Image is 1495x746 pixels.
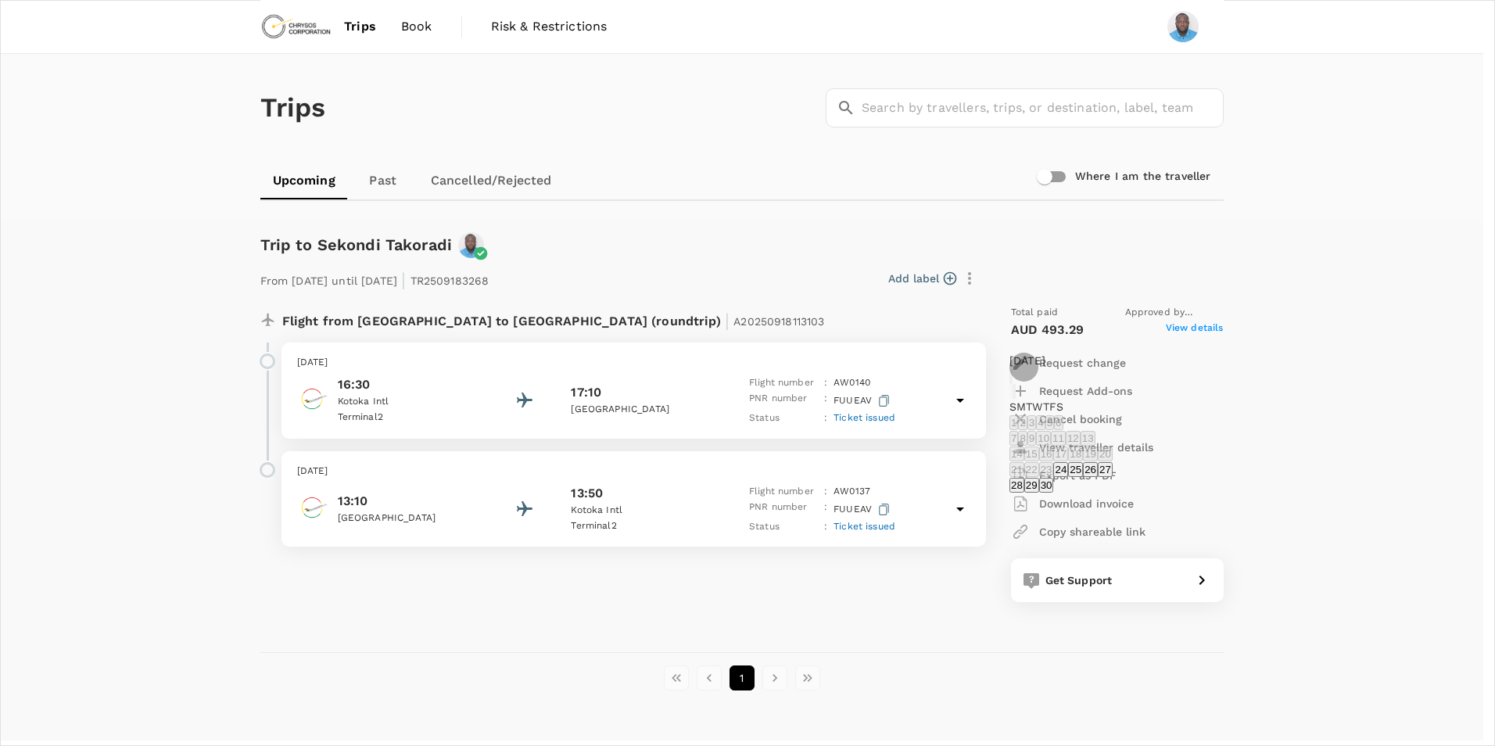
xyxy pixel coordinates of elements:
[1066,431,1081,446] button: 12
[1009,384,1013,399] button: Previous month
[1016,400,1026,413] span: Monday
[824,519,827,535] p: :
[1018,431,1027,446] button: 8
[1026,400,1032,413] span: Tuesday
[1045,574,1113,586] span: Get Support
[749,375,818,391] p: Flight number
[1045,415,1054,430] button: 5
[749,500,818,519] p: PNR number
[1098,462,1113,477] button: 27
[1032,400,1042,413] span: Wednesday
[401,17,432,36] span: Book
[1039,478,1054,493] button: 30
[824,500,827,519] p: :
[401,269,406,291] span: |
[888,271,956,286] button: Add label
[571,484,603,503] p: 13:50
[834,412,895,423] span: Ticket issued
[1009,353,1113,368] div: [DATE]
[260,232,453,257] h6: Trip to Sekondi Takoradi
[1027,431,1036,446] button: 9
[348,162,418,199] a: Past
[1125,305,1224,321] span: Approved by
[1024,447,1039,461] button: 15
[1098,447,1113,461] button: 20
[1054,415,1063,430] button: 6
[338,410,479,425] p: Terminal 2
[749,484,818,500] p: Flight number
[1024,462,1039,477] button: 22
[1027,415,1036,430] button: 3
[1036,431,1051,446] button: 10
[1024,478,1039,493] button: 29
[338,394,479,410] p: Kotoka Intl
[1013,384,1016,399] button: Next month
[749,411,818,426] p: Status
[1081,431,1095,446] button: 13
[824,484,827,500] p: :
[1068,462,1083,477] button: 25
[1039,524,1145,540] p: Copy shareable link
[297,492,328,523] img: Africa World Air
[1075,168,1211,185] h6: Where I am the traveller
[260,9,332,44] img: Chrysos Corporation
[338,375,479,394] p: 16:30
[1056,400,1063,413] span: Saturday
[338,492,479,511] p: 13:10
[1167,11,1199,42] img: Chrispin Awuah-Baffour
[725,310,730,332] span: |
[260,264,489,292] p: From [DATE] until [DATE] TR2509183268
[1068,447,1083,461] button: 18
[1018,415,1027,430] button: 2
[1051,431,1066,446] button: 11
[1043,400,1049,413] span: Thursday
[1009,478,1024,493] button: 28
[1083,447,1098,461] button: 19
[418,162,565,199] a: Cancelled/Rejected
[834,521,895,532] span: Ticket issued
[1039,496,1134,511] p: Download invoice
[862,88,1224,127] input: Search by travellers, trips, or destination, label, team
[1039,462,1054,477] button: 23
[824,391,827,411] p: :
[834,484,870,500] p: AW 0137
[1009,431,1018,446] button: 7
[297,383,328,414] img: Africa World Air
[749,519,818,535] p: Status
[1083,462,1098,477] button: 26
[297,464,970,479] p: [DATE]
[824,411,827,426] p: :
[344,17,376,36] span: Trips
[1039,447,1054,461] button: 16
[1009,447,1024,461] button: 14
[338,511,479,526] p: [GEOGRAPHIC_DATA]
[571,402,712,418] p: [GEOGRAPHIC_DATA]
[749,391,818,411] p: PNR number
[571,503,712,518] p: Kotoka Intl
[733,315,824,328] span: A20250918113103
[282,305,825,333] p: Flight from [GEOGRAPHIC_DATA] to [GEOGRAPHIC_DATA] (roundtrip)
[260,162,348,199] a: Upcoming
[571,383,601,402] p: 17:10
[1036,415,1045,430] button: 4
[458,232,484,258] img: avatar-684c617f709a3.jpeg
[1166,321,1224,339] span: View details
[1009,400,1016,413] span: Sunday
[1011,305,1059,321] span: Total paid
[834,500,893,519] p: FUUEAV
[824,375,827,391] p: :
[1053,447,1068,461] button: 17
[1011,321,1085,339] p: AUD 493.29
[834,391,893,411] p: FUUEAV
[260,54,326,162] h1: Trips
[1049,400,1056,413] span: Friday
[297,355,970,371] p: [DATE]
[660,665,824,690] nav: pagination navigation
[1009,462,1024,477] button: 21
[491,17,608,36] span: Risk & Restrictions
[730,665,755,690] button: page 1
[1053,462,1068,477] button: 24
[834,375,870,391] p: AW 0140
[1009,415,1018,430] button: 1
[1009,369,1013,384] button: calendar view is open, switch to year view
